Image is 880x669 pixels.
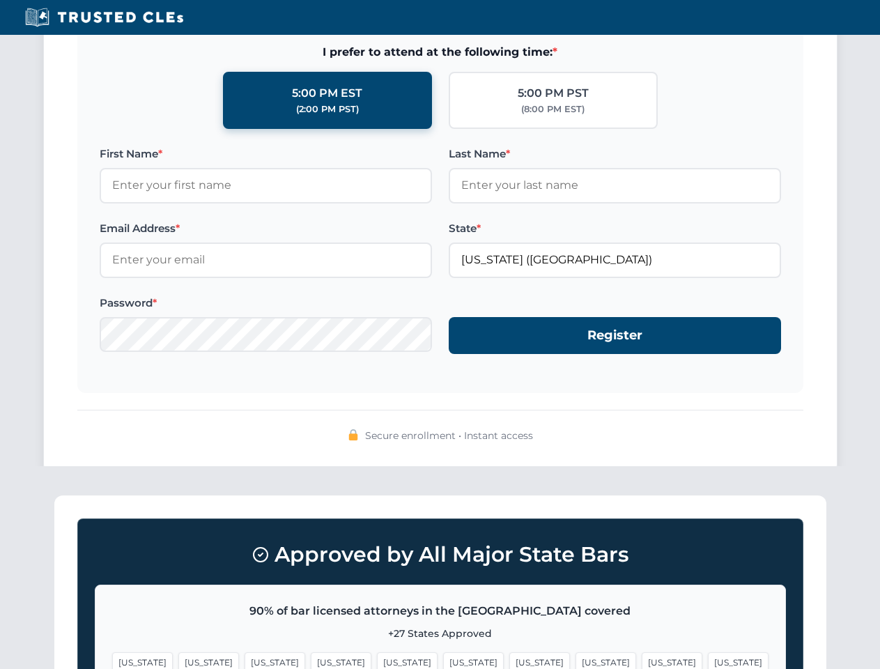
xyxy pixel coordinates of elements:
[95,536,786,574] h3: Approved by All Major State Bars
[112,602,769,620] p: 90% of bar licensed attorneys in the [GEOGRAPHIC_DATA] covered
[21,7,187,28] img: Trusted CLEs
[100,295,432,312] label: Password
[518,84,589,102] div: 5:00 PM PST
[449,243,781,277] input: Florida (FL)
[449,168,781,203] input: Enter your last name
[449,220,781,237] label: State
[292,84,362,102] div: 5:00 PM EST
[521,102,585,116] div: (8:00 PM EST)
[296,102,359,116] div: (2:00 PM PST)
[100,243,432,277] input: Enter your email
[100,168,432,203] input: Enter your first name
[365,428,533,443] span: Secure enrollment • Instant access
[112,626,769,641] p: +27 States Approved
[100,146,432,162] label: First Name
[449,317,781,354] button: Register
[100,43,781,61] span: I prefer to attend at the following time:
[449,146,781,162] label: Last Name
[100,220,432,237] label: Email Address
[348,429,359,440] img: 🔒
